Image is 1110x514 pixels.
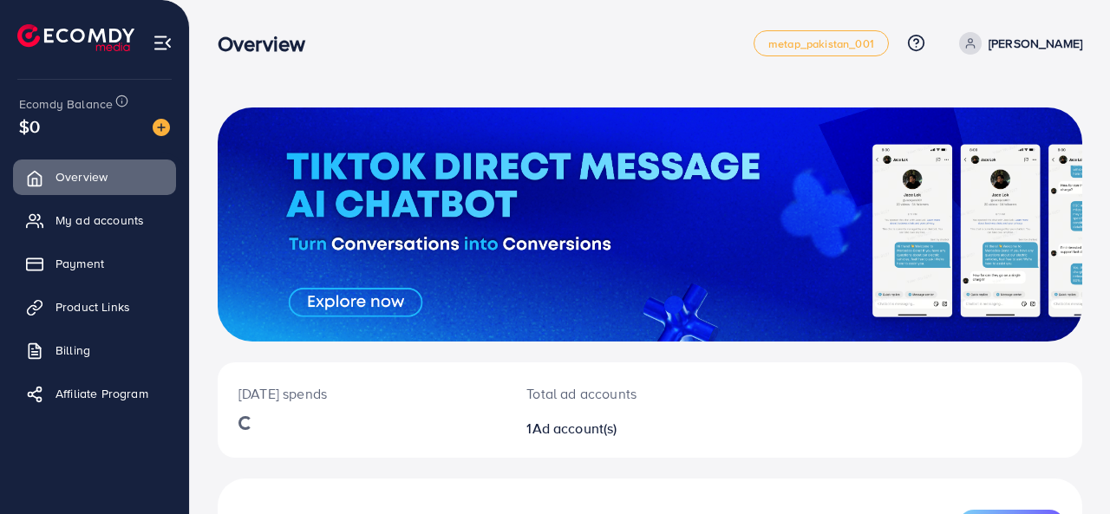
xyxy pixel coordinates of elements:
img: image [153,119,170,136]
span: Product Links [55,298,130,316]
a: My ad accounts [13,203,176,237]
span: metap_pakistan_001 [768,38,874,49]
span: Ad account(s) [532,419,617,438]
p: [DATE] spends [238,383,485,404]
a: metap_pakistan_001 [754,30,889,56]
span: Affiliate Program [55,385,148,402]
span: Overview [55,168,108,185]
a: Billing [13,333,176,368]
a: [PERSON_NAME] [952,32,1082,55]
span: Billing [55,342,90,359]
a: Payment [13,246,176,281]
span: Payment [55,255,104,272]
span: $0 [19,114,40,139]
a: Overview [13,159,176,194]
a: Product Links [13,290,176,324]
img: logo [17,24,134,51]
p: [PERSON_NAME] [989,33,1082,54]
p: Total ad accounts [526,383,701,404]
h3: Overview [218,31,319,56]
a: Affiliate Program [13,376,176,411]
img: menu [153,33,173,53]
h2: 1 [526,420,701,437]
span: Ecomdy Balance [19,95,113,113]
span: My ad accounts [55,211,144,229]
